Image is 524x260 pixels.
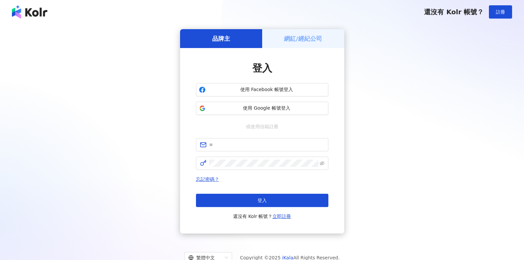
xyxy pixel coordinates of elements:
button: 使用 Facebook 帳號登入 [196,83,328,96]
span: 登入 [252,62,272,74]
span: 或使用信箱註冊 [241,123,283,130]
span: 使用 Google 帳號登入 [208,105,325,112]
button: 註冊 [489,5,512,19]
span: 註冊 [496,9,505,15]
span: eye-invisible [320,161,324,166]
h5: 網紅/經紀公司 [284,34,322,43]
span: 還沒有 Kolr 帳號？ [424,8,484,16]
span: 還沒有 Kolr 帳號？ [233,212,291,220]
img: logo [12,5,47,19]
h5: 品牌主 [212,34,230,43]
span: 使用 Facebook 帳號登入 [208,86,325,93]
button: 使用 Google 帳號登入 [196,102,328,115]
button: 登入 [196,194,328,207]
a: 忘記密碼？ [196,177,219,182]
a: 立即註冊 [272,214,291,219]
span: 登入 [258,198,267,203]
